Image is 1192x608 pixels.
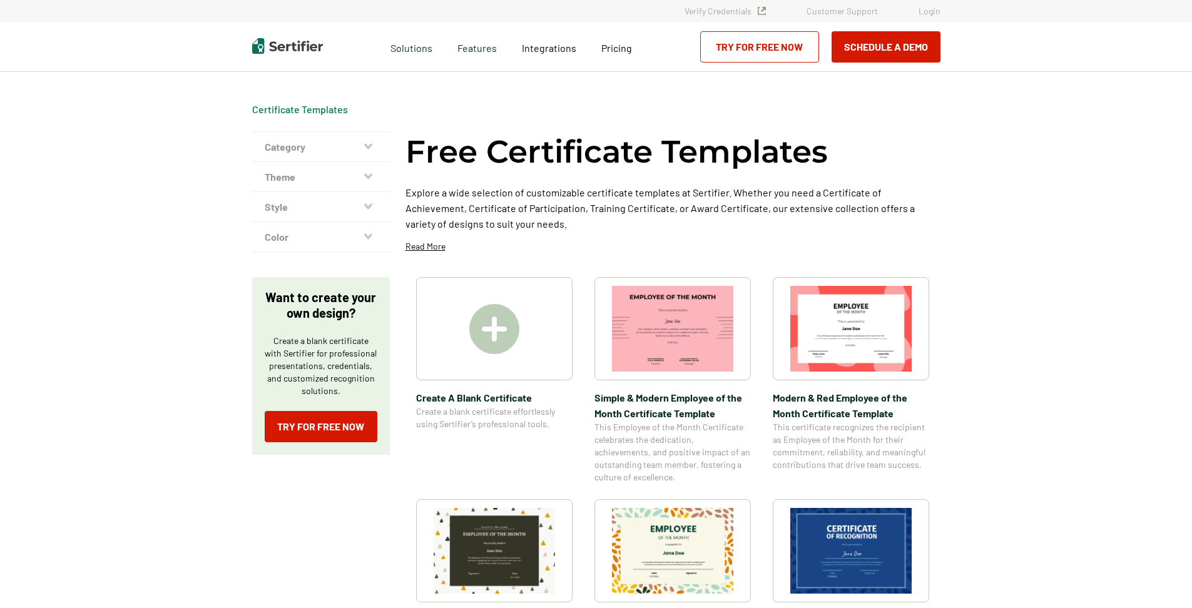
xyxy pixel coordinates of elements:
[265,335,377,397] p: Create a blank certificate with Sertifier for professional presentations, credentials, and custom...
[790,286,912,372] img: Modern & Red Employee of the Month Certificate Template
[773,421,929,471] span: This certificate recognizes the recipient as Employee of the Month for their commitment, reliabil...
[469,304,519,354] img: Create A Blank Certificate
[390,39,432,54] span: Solutions
[252,162,390,192] button: Theme
[405,185,940,231] p: Explore a wide selection of customizable certificate templates at Sertifier. Whether you need a C...
[919,6,940,16] a: Login
[601,42,632,54] span: Pricing
[416,405,573,430] span: Create a blank certificate effortlessly using Sertifier’s professional tools.
[700,31,819,63] a: Try for Free Now
[594,390,751,421] span: Simple & Modern Employee of the Month Certificate Template
[416,390,573,405] span: Create A Blank Certificate
[773,277,929,484] a: Modern & Red Employee of the Month Certificate TemplateModern & Red Employee of the Month Certifi...
[252,192,390,222] button: Style
[405,131,828,172] h1: Free Certificate Templates
[265,290,377,321] p: Want to create your own design?
[612,286,733,372] img: Simple & Modern Employee of the Month Certificate Template
[405,240,446,253] p: Read More
[252,38,323,54] img: Sertifier | Digital Credentialing Platform
[252,103,348,116] div: Breadcrumb
[252,222,390,252] button: Color
[807,6,878,16] a: Customer Support
[758,7,766,15] img: Verified
[252,103,348,115] a: Certificate Templates
[252,103,348,116] span: Certificate Templates
[612,508,733,594] img: Simple and Patterned Employee of the Month Certificate Template
[773,390,929,421] span: Modern & Red Employee of the Month Certificate Template
[594,421,751,484] span: This Employee of the Month Certificate celebrates the dedication, achievements, and positive impa...
[790,508,912,594] img: Modern Dark Blue Employee of the Month Certificate Template
[601,39,632,54] a: Pricing
[685,6,766,16] a: Verify Credentials
[252,132,390,162] button: Category
[594,277,751,484] a: Simple & Modern Employee of the Month Certificate TemplateSimple & Modern Employee of the Month C...
[522,42,576,54] span: Integrations
[522,39,576,54] a: Integrations
[434,508,555,594] img: Simple & Colorful Employee of the Month Certificate Template
[265,411,377,442] a: Try for Free Now
[457,39,497,54] span: Features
